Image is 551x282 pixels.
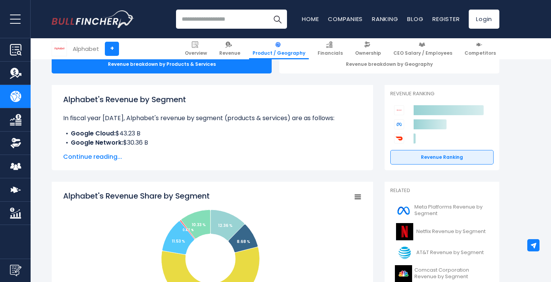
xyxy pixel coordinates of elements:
[183,228,194,232] tspan: 0.47 %
[253,50,305,56] span: Product / Geography
[249,38,309,59] a: Product / Geography
[394,119,404,129] img: Meta Platforms competitors logo
[63,94,362,105] h1: Alphabet's Revenue by Segment
[63,152,362,161] span: Continue reading...
[279,55,499,73] div: Revenue breakdown by Geography
[105,42,119,56] a: +
[390,150,494,165] a: Revenue Ranking
[63,114,362,123] p: In fiscal year [DATE], Alphabet's revenue by segment (products & services) are as follows:
[465,50,496,56] span: Competitors
[218,223,233,228] tspan: 12.36 %
[432,15,460,23] a: Register
[63,191,210,201] tspan: Alphabet's Revenue Share by Segment
[328,15,363,23] a: Companies
[314,38,346,59] a: Financials
[461,38,499,59] a: Competitors
[73,44,99,53] div: Alphabet
[416,249,484,256] span: AT&T Revenue by Segment
[52,41,67,56] img: GOOGL logo
[372,15,398,23] a: Ranking
[63,138,362,147] li: $30.36 B
[394,134,404,143] img: DoorDash competitors logo
[390,91,494,97] p: Revenue Ranking
[71,138,123,147] b: Google Network:
[172,238,185,244] tspan: 11.53 %
[407,15,423,23] a: Blog
[395,244,414,261] img: T logo
[395,223,414,240] img: NFLX logo
[219,50,240,56] span: Revenue
[352,38,385,59] a: Ownership
[414,267,489,280] span: Comcast Corporation Revenue by Segment
[52,55,272,73] div: Revenue breakdown by Products & Services
[395,202,412,219] img: META logo
[302,15,319,23] a: Home
[414,204,489,217] span: Meta Platforms Revenue by Segment
[181,38,210,59] a: Overview
[63,129,362,138] li: $43.23 B
[71,129,116,138] b: Google Cloud:
[416,228,486,235] span: Netflix Revenue by Segment
[394,105,404,115] img: Alphabet competitors logo
[10,137,21,149] img: Ownership
[390,200,494,221] a: Meta Platforms Revenue by Segment
[390,242,494,263] a: AT&T Revenue by Segment
[185,50,207,56] span: Overview
[216,38,244,59] a: Revenue
[318,50,343,56] span: Financials
[52,10,134,28] a: Go to homepage
[268,10,287,29] button: Search
[52,10,134,28] img: Bullfincher logo
[355,50,381,56] span: Ownership
[393,50,452,56] span: CEO Salary / Employees
[390,221,494,242] a: Netflix Revenue by Segment
[390,187,494,194] p: Related
[192,222,206,228] tspan: 10.33 %
[469,10,499,29] a: Login
[237,239,250,245] tspan: 8.68 %
[390,38,456,59] a: CEO Salary / Employees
